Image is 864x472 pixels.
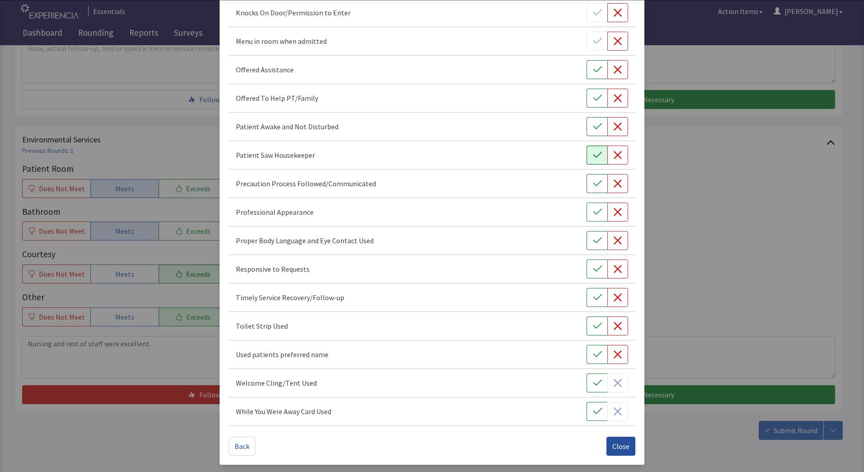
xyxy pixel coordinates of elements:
[236,150,315,160] p: Patient Saw Housekeeper
[236,349,329,360] p: Used patients preferred name
[236,292,344,303] p: Timely Service Recovery/Follow-up
[236,121,338,132] p: Patient Awake and Not Disturbed
[236,178,376,189] p: Precaution Process Followed/Communicated
[236,235,374,246] p: Proper Body Language and Eye Contact Used
[236,406,331,417] p: While You Were Away Card Used
[235,441,249,452] span: Back
[229,437,255,456] button: Back
[236,93,318,104] p: Offered To Help PT/Family
[236,7,351,18] p: Knocks On Door/Permission to Enter
[236,36,327,47] p: Menu in room when admitted
[236,264,310,274] p: Responsive to Requests
[236,321,288,331] p: Toilet Strip Used
[612,441,629,452] span: Close
[236,64,294,75] p: Offered Assistance
[236,207,314,217] p: Professional Appearance
[606,437,635,456] button: Close
[236,378,317,388] p: Welcome Cling/Tent Used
